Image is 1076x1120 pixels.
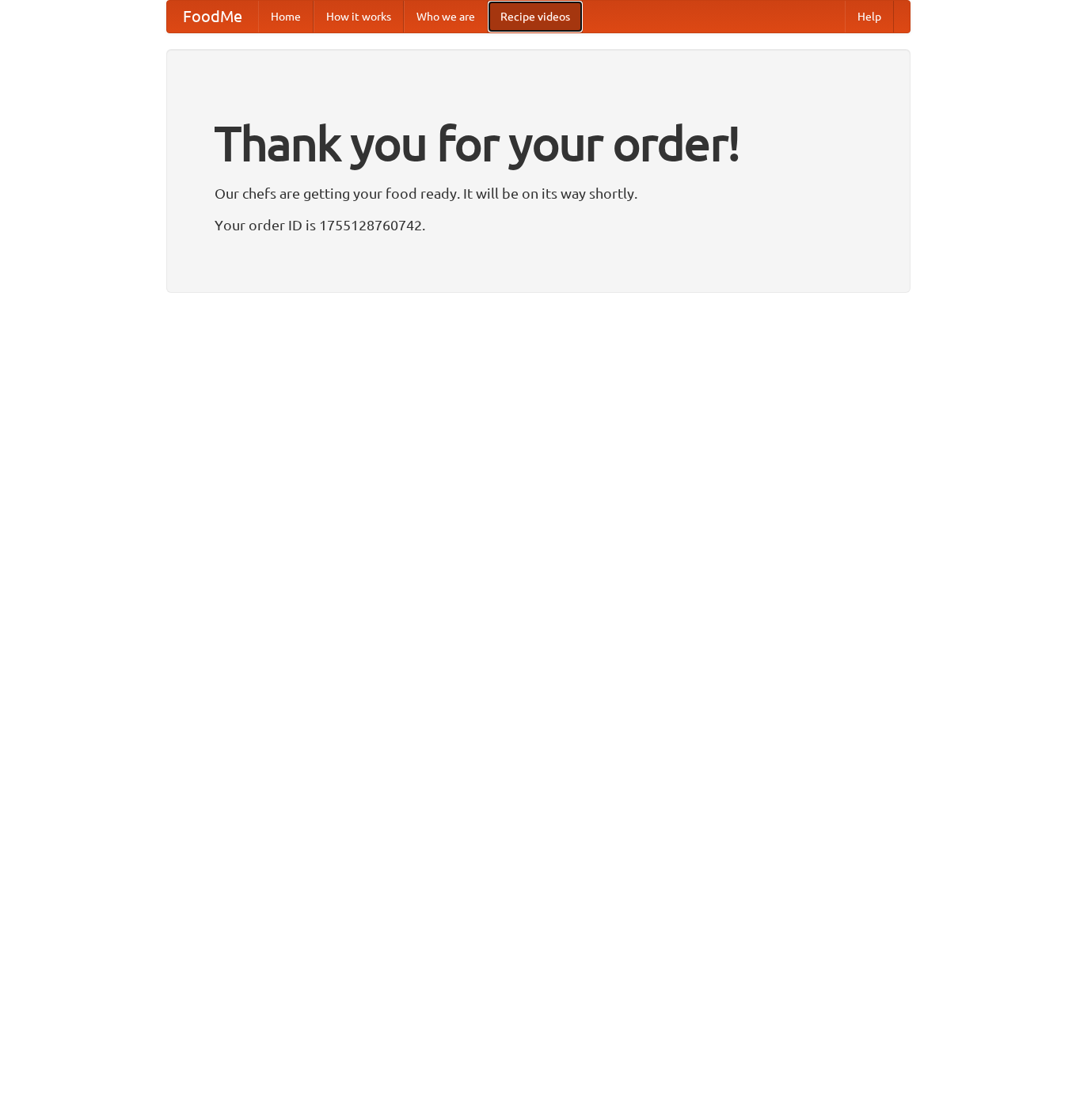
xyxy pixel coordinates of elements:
[167,1,258,32] a: FoodMe
[215,213,862,237] p: Your order ID is 1755128760742.
[215,181,862,205] p: Our chefs are getting your food ready. It will be on its way shortly.
[314,1,404,32] a: How it works
[404,1,488,32] a: Who we are
[215,105,862,181] h1: Thank you for your order!
[488,1,583,32] a: Recipe videos
[258,1,314,32] a: Home
[845,1,894,32] a: Help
